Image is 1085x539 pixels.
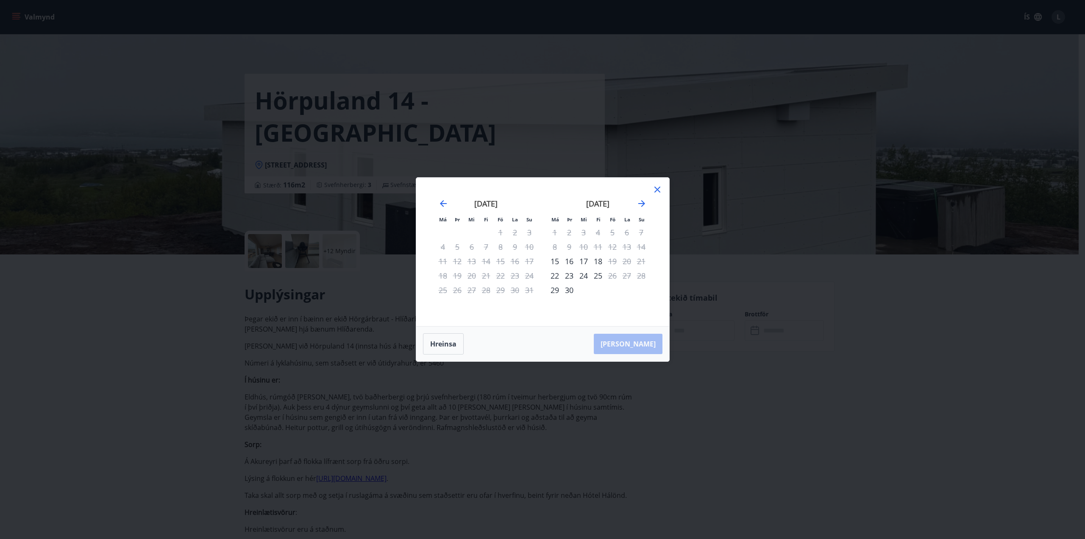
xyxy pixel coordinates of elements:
small: Fö [498,216,503,223]
td: Not available. fimmtudagur, 21. ágúst 2025 [479,268,493,283]
td: Not available. föstudagur, 8. ágúst 2025 [493,240,508,254]
small: Su [639,216,645,223]
div: Aðeins útritun í boði [605,268,620,283]
td: Not available. föstudagur, 15. ágúst 2025 [493,254,508,268]
td: Not available. fimmtudagur, 14. ágúst 2025 [479,254,493,268]
td: Not available. sunnudagur, 3. ágúst 2025 [522,225,537,240]
td: Not available. laugardagur, 6. september 2025 [620,225,634,240]
td: Not available. föstudagur, 5. september 2025 [605,225,620,240]
td: Not available. sunnudagur, 17. ágúst 2025 [522,254,537,268]
td: Not available. sunnudagur, 24. ágúst 2025 [522,268,537,283]
div: Aðeins innritun í boði [548,283,562,297]
td: Not available. laugardagur, 13. september 2025 [620,240,634,254]
strong: [DATE] [474,198,498,209]
td: Choose miðvikudagur, 17. september 2025 as your check-in date. It’s available. [576,254,591,268]
td: Choose fimmtudagur, 18. september 2025 as your check-in date. It’s available. [591,254,605,268]
td: Not available. sunnudagur, 10. ágúst 2025 [522,240,537,254]
td: Not available. þriðjudagur, 9. september 2025 [562,240,576,254]
td: Not available. þriðjudagur, 19. ágúst 2025 [450,268,465,283]
small: Mi [468,216,475,223]
td: Not available. mánudagur, 8. september 2025 [548,240,562,254]
td: Not available. laugardagur, 16. ágúst 2025 [508,254,522,268]
small: Su [526,216,532,223]
td: Not available. þriðjudagur, 2. september 2025 [562,225,576,240]
td: Not available. þriðjudagur, 12. ágúst 2025 [450,254,465,268]
div: 17 [576,254,591,268]
td: Not available. laugardagur, 23. ágúst 2025 [508,268,522,283]
td: Not available. sunnudagur, 7. september 2025 [634,225,648,240]
div: 30 [562,283,576,297]
small: Þr [567,216,572,223]
small: Fi [484,216,488,223]
td: Not available. miðvikudagur, 13. ágúst 2025 [465,254,479,268]
small: Fi [596,216,601,223]
td: Not available. fimmtudagur, 28. ágúst 2025 [479,283,493,297]
td: Choose mánudagur, 29. september 2025 as your check-in date. It’s available. [548,283,562,297]
div: Aðeins innritun í boði [548,254,562,268]
td: Not available. miðvikudagur, 27. ágúst 2025 [465,283,479,297]
strong: [DATE] [586,198,609,209]
td: Choose þriðjudagur, 23. september 2025 as your check-in date. It’s available. [562,268,576,283]
td: Choose þriðjudagur, 16. september 2025 as your check-in date. It’s available. [562,254,576,268]
td: Not available. miðvikudagur, 6. ágúst 2025 [465,240,479,254]
small: Má [439,216,447,223]
td: Choose mánudagur, 22. september 2025 as your check-in date. It’s available. [548,268,562,283]
td: Not available. þriðjudagur, 5. ágúst 2025 [450,240,465,254]
td: Not available. sunnudagur, 21. september 2025 [634,254,648,268]
td: Not available. sunnudagur, 28. september 2025 [634,268,648,283]
td: Choose miðvikudagur, 24. september 2025 as your check-in date. It’s available. [576,268,591,283]
td: Not available. sunnudagur, 14. september 2025 [634,240,648,254]
td: Not available. þriðjudagur, 26. ágúst 2025 [450,283,465,297]
td: Not available. miðvikudagur, 20. ágúst 2025 [465,268,479,283]
small: La [624,216,630,223]
td: Not available. föstudagur, 1. ágúst 2025 [493,225,508,240]
small: Mi [581,216,587,223]
td: Not available. miðvikudagur, 3. september 2025 [576,225,591,240]
button: Hreinsa [423,333,464,355]
td: Not available. fimmtudagur, 4. september 2025 [591,225,605,240]
td: Not available. fimmtudagur, 7. ágúst 2025 [479,240,493,254]
td: Not available. laugardagur, 9. ágúst 2025 [508,240,522,254]
td: Not available. mánudagur, 4. ágúst 2025 [436,240,450,254]
div: Move backward to switch to the previous month. [438,198,448,209]
td: Not available. laugardagur, 27. september 2025 [620,268,634,283]
td: Not available. mánudagur, 1. september 2025 [548,225,562,240]
div: 18 [591,254,605,268]
td: Not available. mánudagur, 25. ágúst 2025 [436,283,450,297]
td: Not available. miðvikudagur, 10. september 2025 [576,240,591,254]
div: Move forward to switch to the next month. [637,198,647,209]
div: 16 [562,254,576,268]
div: 23 [562,268,576,283]
td: Not available. laugardagur, 20. september 2025 [620,254,634,268]
td: Not available. sunnudagur, 31. ágúst 2025 [522,283,537,297]
td: Choose fimmtudagur, 25. september 2025 as your check-in date. It’s available. [591,268,605,283]
td: Not available. mánudagur, 11. ágúst 2025 [436,254,450,268]
td: Not available. föstudagur, 22. ágúst 2025 [493,268,508,283]
td: Not available. föstudagur, 19. september 2025 [605,254,620,268]
td: Choose mánudagur, 15. september 2025 as your check-in date. It’s available. [548,254,562,268]
td: Not available. mánudagur, 18. ágúst 2025 [436,268,450,283]
small: Má [551,216,559,223]
div: 25 [591,268,605,283]
small: Þr [455,216,460,223]
div: Calendar [426,188,659,316]
small: Fö [610,216,615,223]
td: Not available. föstudagur, 29. ágúst 2025 [493,283,508,297]
td: Not available. laugardagur, 2. ágúst 2025 [508,225,522,240]
div: 24 [576,268,591,283]
div: Aðeins útritun í boði [605,254,620,268]
small: La [512,216,518,223]
td: Not available. föstudagur, 26. september 2025 [605,268,620,283]
td: Not available. föstudagur, 12. september 2025 [605,240,620,254]
td: Choose þriðjudagur, 30. september 2025 as your check-in date. It’s available. [562,283,576,297]
td: Not available. laugardagur, 30. ágúst 2025 [508,283,522,297]
td: Not available. fimmtudagur, 11. september 2025 [591,240,605,254]
div: Aðeins innritun í boði [548,268,562,283]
